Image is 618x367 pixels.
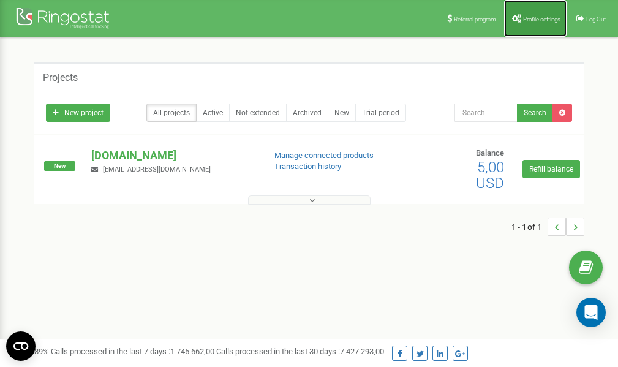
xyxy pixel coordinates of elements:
[44,161,75,171] span: New
[91,148,254,164] p: [DOMAIN_NAME]
[274,151,374,160] a: Manage connected products
[476,148,504,157] span: Balance
[6,331,36,361] button: Open CMP widget
[51,347,214,356] span: Calls processed in the last 7 days :
[46,104,110,122] a: New project
[517,104,553,122] button: Search
[170,347,214,356] u: 1 745 662,00
[511,205,584,248] nav: ...
[146,104,197,122] a: All projects
[454,104,518,122] input: Search
[340,347,384,356] u: 7 427 293,00
[286,104,328,122] a: Archived
[196,104,230,122] a: Active
[586,16,606,23] span: Log Out
[355,104,406,122] a: Trial period
[216,347,384,356] span: Calls processed in the last 30 days :
[103,165,211,173] span: [EMAIL_ADDRESS][DOMAIN_NAME]
[274,162,341,171] a: Transaction history
[476,159,504,192] span: 5,00 USD
[511,218,548,236] span: 1 - 1 of 1
[43,72,78,83] h5: Projects
[229,104,287,122] a: Not extended
[523,16,560,23] span: Profile settings
[522,160,580,178] a: Refill balance
[454,16,496,23] span: Referral program
[576,298,606,327] div: Open Intercom Messenger
[328,104,356,122] a: New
